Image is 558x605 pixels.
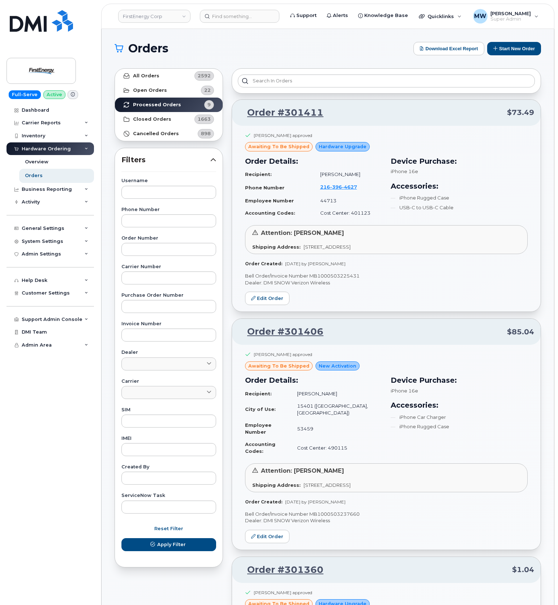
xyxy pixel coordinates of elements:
span: Filters [121,155,210,165]
a: Edit Order [245,292,289,305]
label: Carrier [121,379,216,384]
span: Apply Filter [157,541,186,548]
span: Reset Filter [154,525,183,532]
span: Orders [128,43,168,54]
a: Edit Order [245,530,289,543]
span: [STREET_ADDRESS] [304,482,351,488]
p: Dealer: DMI SNOW Verizon Wireless [245,517,528,524]
p: Bell Order/Invoice Number MB1000503225431 [245,273,528,279]
strong: Recipient: [245,171,272,177]
label: Order Number [121,236,216,241]
span: $1.04 [512,565,534,575]
strong: Shipping Address: [252,482,301,488]
strong: Cancelled Orders [133,131,179,137]
strong: Shipping Address: [252,244,301,250]
span: awaiting to be shipped [248,143,309,150]
strong: Accounting Codes: [245,210,295,216]
a: Order #301411 [239,106,323,119]
span: 22 [204,87,211,94]
p: Dealer: DMI SNOW Verizon Wireless [245,279,528,286]
td: 15401 ([GEOGRAPHIC_DATA], [GEOGRAPHIC_DATA]) [291,400,382,419]
td: 53459 [291,419,382,438]
span: [DATE] by [PERSON_NAME] [285,261,345,266]
a: Closed Orders1663 [115,112,223,126]
label: Phone Number [121,207,216,212]
a: 2163964627 [320,184,366,190]
label: Username [121,179,216,183]
strong: Employee Number [245,198,294,203]
button: Download Excel Report [413,42,484,55]
strong: Closed Orders [133,116,171,122]
span: 216 [320,184,357,190]
label: Purchase Order Number [121,293,216,298]
span: 9 [207,101,211,108]
span: 898 [201,130,211,137]
td: Cost Center: 401123 [314,207,382,219]
span: $85.04 [507,327,534,337]
span: 2592 [198,72,211,79]
a: Open Orders22 [115,83,223,98]
span: Attention: [PERSON_NAME] [261,467,344,474]
td: 44713 [314,194,382,207]
label: Invoice Number [121,322,216,326]
label: ServiceNow Task [121,493,216,498]
strong: Open Orders [133,87,167,93]
li: iPhone Rugged Case [391,423,528,430]
a: Processed Orders9 [115,98,223,112]
iframe: Messenger Launcher [527,574,553,600]
span: [STREET_ADDRESS] [304,244,351,250]
h3: Accessories: [391,181,528,192]
input: Search in orders [238,74,535,87]
span: awaiting to be shipped [248,362,309,369]
span: Hardware Upgrade [319,143,366,150]
a: Cancelled Orders898 [115,126,223,141]
button: Reset Filter [121,522,216,535]
span: 1663 [198,116,211,123]
label: SIM [121,408,216,412]
td: [PERSON_NAME] [291,387,382,400]
div: [PERSON_NAME] approved [254,132,312,138]
strong: Phone Number [245,185,284,190]
div: [PERSON_NAME] approved [254,351,312,357]
h3: Accessories: [391,400,528,411]
span: 396 [330,184,342,190]
div: [PERSON_NAME] approved [254,589,312,596]
h3: Device Purchase: [391,375,528,386]
label: IMEI [121,436,216,441]
button: Start New Order [487,42,541,55]
label: Dealer [121,350,216,355]
li: iPhone Rugged Case [391,194,528,201]
span: Attention: [PERSON_NAME] [261,229,344,236]
li: USB-C to USB-C Cable [391,204,528,211]
span: iPhone 16e [391,168,418,174]
h3: Order Details: [245,156,382,167]
span: New Activation [319,362,356,369]
span: 4627 [342,184,357,190]
a: Order #301360 [239,563,323,576]
strong: Employee Number [245,422,271,435]
a: All Orders2592 [115,69,223,83]
strong: City of Use: [245,406,276,412]
h3: Device Purchase: [391,156,528,167]
strong: All Orders [133,73,159,79]
span: [DATE] by [PERSON_NAME] [285,499,345,505]
span: iPhone 16e [391,388,418,394]
button: Apply Filter [121,538,216,551]
span: $73.49 [507,107,534,118]
strong: Processed Orders [133,102,181,108]
strong: Order Created: [245,261,282,266]
li: iPhone Car Charger [391,414,528,421]
td: Cost Center: 490115 [291,438,382,457]
strong: Accounting Codes: [245,441,275,454]
label: Carrier Number [121,265,216,269]
td: [PERSON_NAME] [314,168,382,181]
label: Created By [121,465,216,469]
h3: Order Details: [245,375,382,386]
a: Order #301406 [239,325,323,338]
strong: Order Created: [245,499,282,505]
p: Bell Order/Invoice Number MB1000503237660 [245,511,528,518]
strong: Recipient: [245,391,272,396]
